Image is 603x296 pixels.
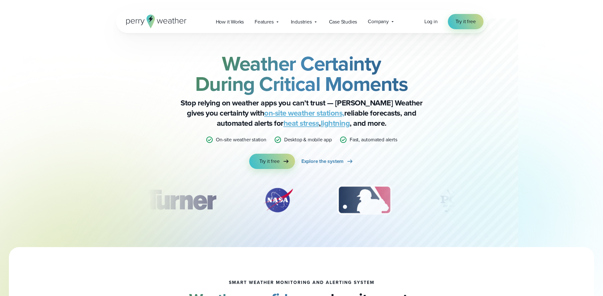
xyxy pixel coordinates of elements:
h1: smart weather monitoring and alerting system [229,280,374,285]
a: heat stress [284,118,319,129]
div: slideshow [148,184,456,219]
p: Stop relying on weather apps you can’t trust — [PERSON_NAME] Weather gives you certainty with rel... [175,98,429,128]
div: 4 of 12 [428,184,479,216]
img: Turner-Construction_1.svg [135,184,225,216]
img: MLB.svg [331,184,398,216]
a: Log in [424,18,438,25]
span: Try it free [456,18,476,25]
a: Case Studies [324,15,363,28]
span: Features [255,18,273,26]
span: Try it free [259,158,280,165]
a: lightning [321,118,350,129]
p: On-site weather station [216,136,266,144]
a: on-site weather stations, [264,107,344,119]
img: PGA.svg [428,184,479,216]
span: Case Studies [329,18,357,26]
img: NASA.svg [256,184,300,216]
div: 1 of 12 [135,184,225,216]
a: Try it free [448,14,483,29]
span: How it Works [216,18,244,26]
p: Desktop & mobile app [284,136,332,144]
div: 2 of 12 [256,184,300,216]
span: Company [368,18,389,25]
strong: Weather Certainty During Critical Moments [195,49,408,99]
span: Industries [291,18,312,26]
a: Explore the system [301,154,354,169]
div: 3 of 12 [331,184,398,216]
a: Try it free [249,154,295,169]
p: Fast, automated alerts [350,136,397,144]
span: Explore the system [301,158,344,165]
a: How it Works [210,15,250,28]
